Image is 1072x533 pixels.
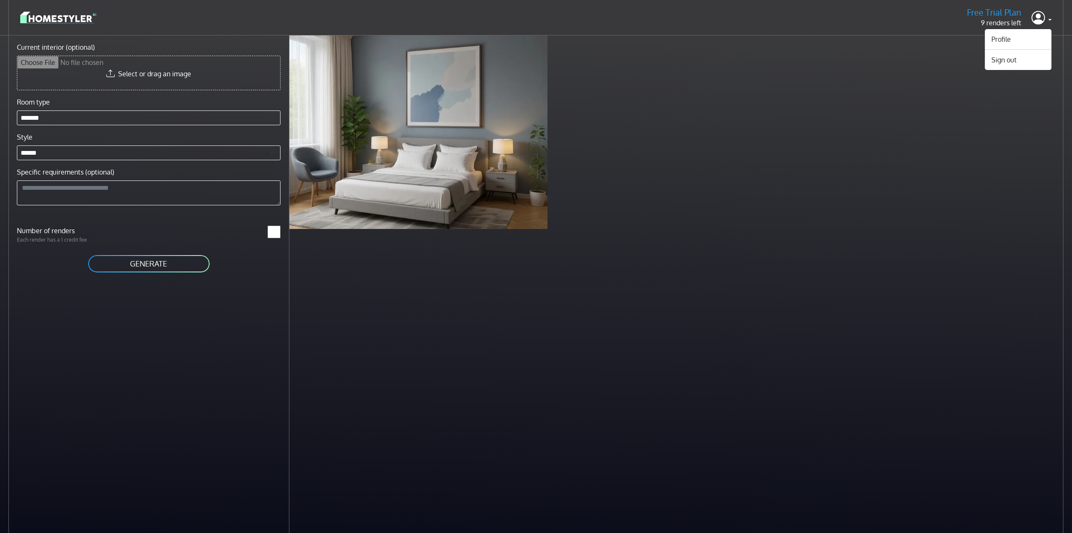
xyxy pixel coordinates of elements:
button: Sign out [985,53,1052,67]
label: Specific requirements (optional) [17,167,114,177]
p: 9 renders left [967,18,1021,28]
img: logo-3de290ba35641baa71223ecac5eacb59cb85b4c7fdf211dc9aaecaaee71ea2f8.svg [20,10,96,25]
p: Each render has a 1 credit fee [12,236,149,244]
a: Profile [985,32,1052,46]
label: Current interior (optional) [17,42,95,52]
label: Style [17,132,32,142]
label: Number of renders [12,226,149,236]
label: Room type [17,97,50,107]
button: GENERATE [87,254,211,273]
h5: Free Trial Plan [967,7,1021,18]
